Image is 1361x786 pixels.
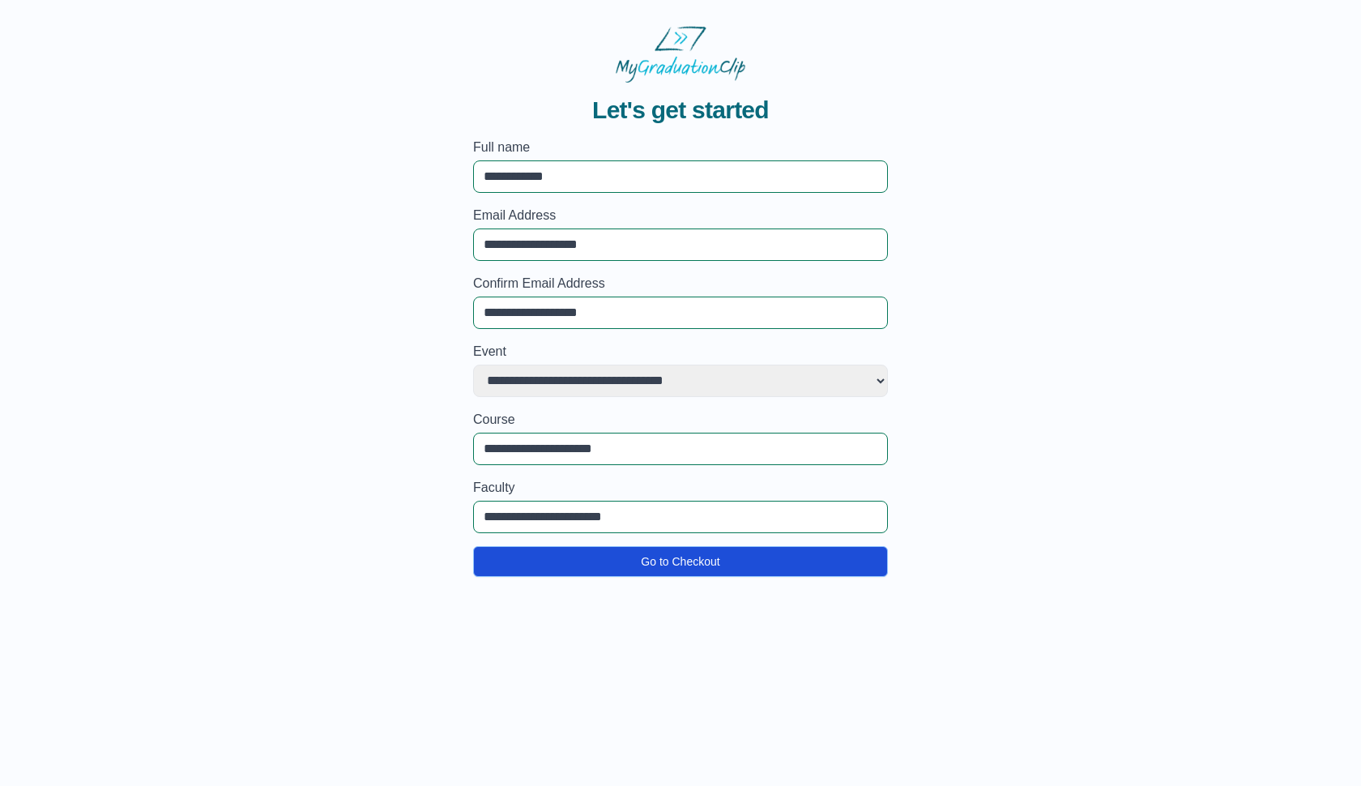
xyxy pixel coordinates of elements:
[473,342,888,361] label: Event
[473,410,888,429] label: Course
[473,138,888,157] label: Full name
[473,546,888,577] button: Go to Checkout
[592,96,769,125] span: Let's get started
[473,478,888,498] label: Faculty
[473,274,888,293] label: Confirm Email Address
[473,206,888,225] label: Email Address
[616,26,745,83] img: MyGraduationClip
